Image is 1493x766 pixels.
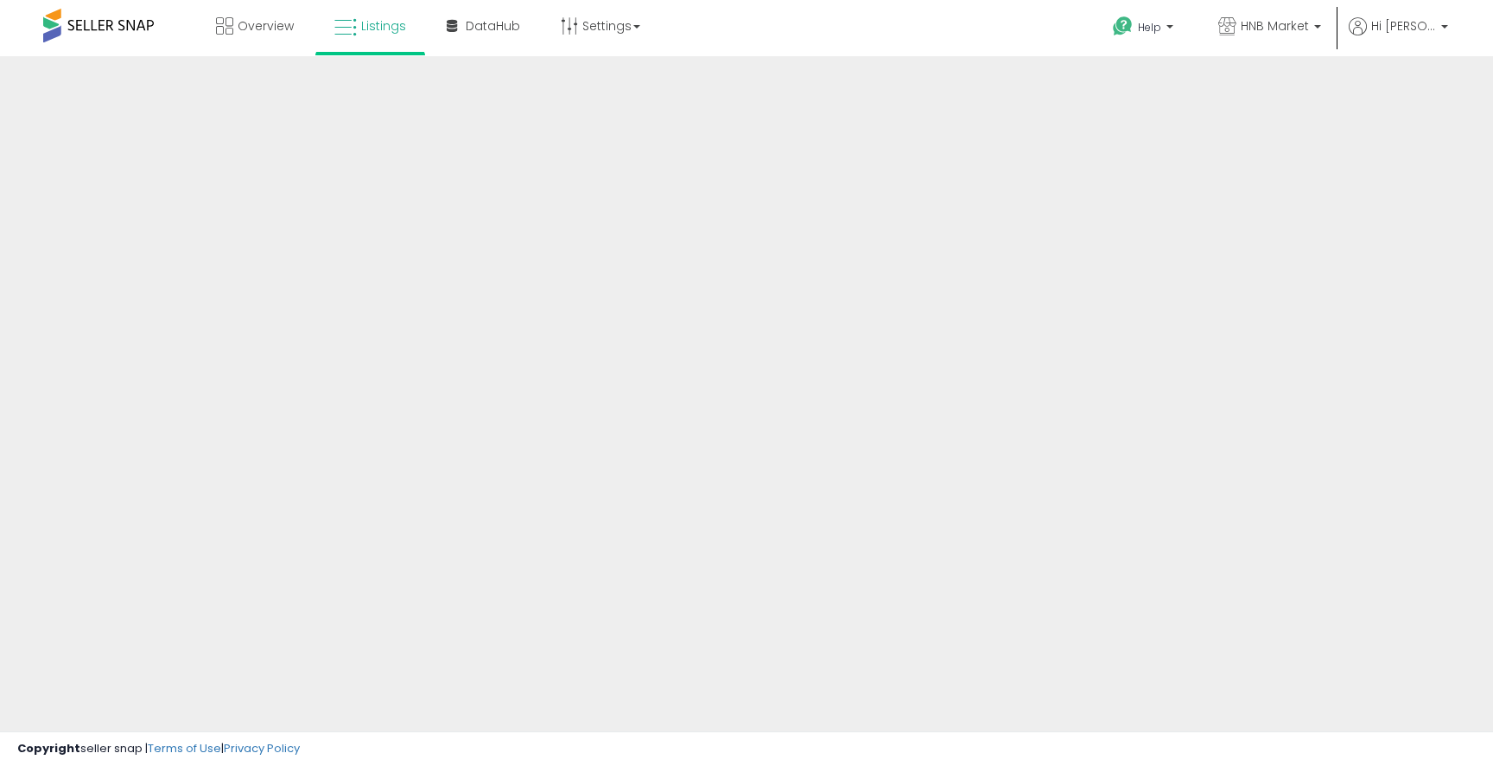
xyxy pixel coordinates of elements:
[224,740,300,756] a: Privacy Policy
[17,741,300,757] div: seller snap | |
[361,17,406,35] span: Listings
[148,740,221,756] a: Terms of Use
[17,740,80,756] strong: Copyright
[1241,17,1309,35] span: HNB Market
[1112,16,1134,37] i: Get Help
[466,17,520,35] span: DataHub
[1371,17,1436,35] span: Hi [PERSON_NAME]
[1349,17,1448,56] a: Hi [PERSON_NAME]
[1138,20,1161,35] span: Help
[238,17,294,35] span: Overview
[1099,3,1191,56] a: Help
